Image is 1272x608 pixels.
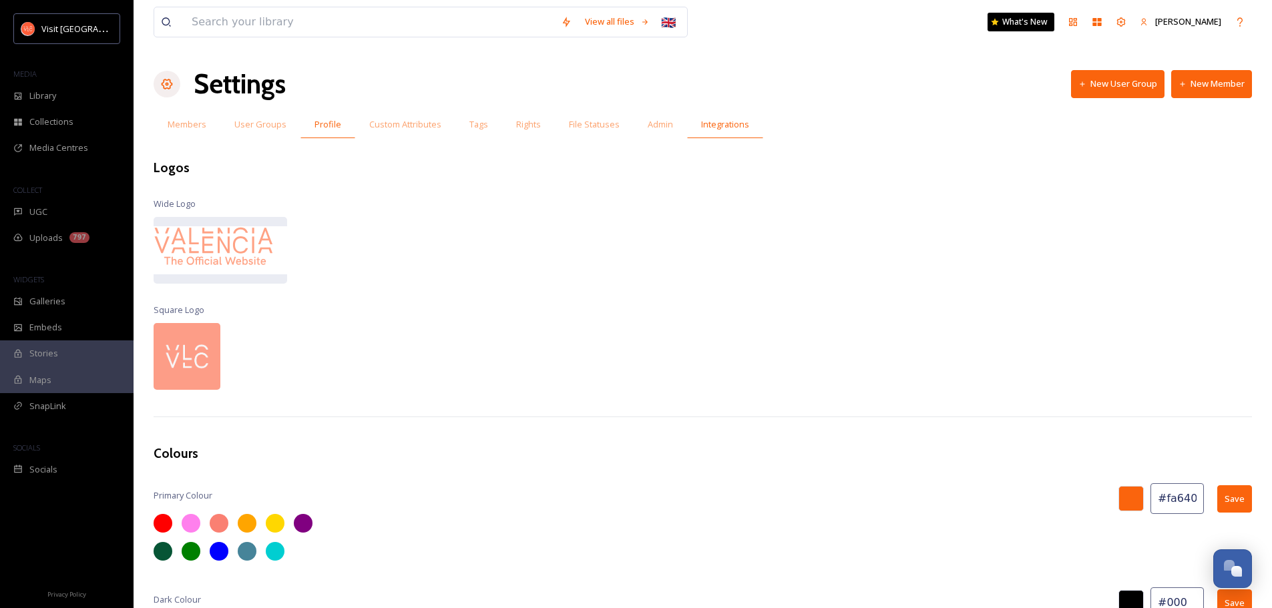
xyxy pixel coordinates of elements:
div: #ff0000 [154,514,172,533]
div: 🇬🇧 [656,10,680,34]
a: [PERSON_NAME] [1133,9,1228,35]
span: Galleries [29,295,65,308]
span: [PERSON_NAME] [1155,15,1221,27]
div: #065535 [154,542,172,561]
a: Privacy Policy [47,585,86,601]
span: Stories [29,347,58,360]
span: Profile [314,118,341,131]
span: File Statuses [569,118,620,131]
div: #ffffff [294,542,312,561]
span: Custom Attributes [369,118,441,131]
button: New User Group [1071,70,1164,97]
span: Primary Colour [154,489,212,502]
h3: Logos [154,158,1252,178]
span: Collections [29,115,73,128]
div: #ffd700 [266,514,284,533]
div: 797 [69,232,89,243]
span: Integrations [701,118,749,131]
div: #fa8072 [210,514,228,533]
span: Rights [516,118,541,131]
span: Socials [29,463,57,476]
span: SnapLink [29,400,66,412]
span: Uploads [29,232,63,244]
span: Maps [29,374,51,386]
span: User Groups [234,118,286,131]
h3: Colours [154,444,1252,463]
a: View all files [578,9,656,35]
img: download.png [154,323,220,390]
div: #800080 [294,514,312,533]
input: Search your library [185,7,554,37]
span: Dark Colour [154,593,201,606]
img: download.png [21,22,35,35]
button: Open Chat [1213,549,1252,588]
img: logo-visitvalencia_com.svg [154,226,287,274]
span: Tags [469,118,488,131]
span: Wide Logo [154,198,196,210]
div: #468499 [238,542,256,561]
span: WIDGETS [13,274,44,284]
span: Members [168,118,206,131]
span: COLLECT [13,185,42,195]
a: What's New [988,13,1054,31]
span: UGC [29,206,47,218]
span: Privacy Policy [47,590,86,599]
button: New Member [1171,70,1252,97]
h1: Settings [194,64,286,104]
span: MEDIA [13,69,37,79]
span: Square Logo [154,304,204,316]
span: Visit [GEOGRAPHIC_DATA] [41,22,145,35]
div: #008000 [182,542,200,561]
div: #0000ff [210,542,228,561]
div: #00ced1 [266,542,284,561]
span: SOCIALS [13,442,40,452]
span: Library [29,89,56,102]
div: #ffa500 [238,514,256,533]
button: Save [1217,485,1252,513]
span: Embeds [29,321,62,334]
span: Media Centres [29,141,88,154]
div: #ff80ed [182,514,200,533]
span: Admin [648,118,673,131]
